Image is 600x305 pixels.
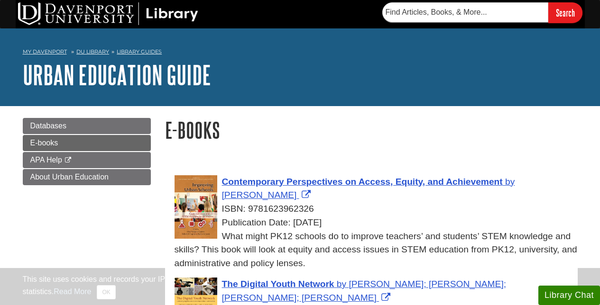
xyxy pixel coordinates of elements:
div: This site uses cookies and records your IP address for usage statistics. Additionally, we use Goo... [23,274,578,299]
a: Urban Education Guide [23,60,211,90]
a: About Urban Education [23,169,151,185]
span: The Digital Youth Network [222,279,334,289]
span: Contemporary Perspectives on Access, Equity, and Achievement [222,177,503,187]
span: APA Help [30,156,62,164]
a: Link opens in new window [222,177,515,200]
a: E-books [23,135,151,151]
span: [PERSON_NAME]; [PERSON_NAME]; [PERSON_NAME]; [PERSON_NAME] [222,279,507,303]
i: This link opens in a new window [64,157,72,163]
div: Guide Page Menu [23,118,151,185]
a: APA Help [23,152,151,168]
div: Publication Date: [DATE] [175,216,578,230]
div: What might PK12 schools do to improve teachers’ and students’ STEM knowledge and skills? This boo... [175,230,578,270]
span: Databases [30,122,67,130]
span: About Urban Education [30,173,109,181]
span: [PERSON_NAME] [222,190,297,200]
span: by [505,177,515,187]
input: Find Articles, Books, & More... [382,2,548,22]
nav: breadcrumb [23,45,578,61]
form: Searches DU Library's articles, books, and more [382,2,582,23]
span: E-books [30,139,58,147]
a: My Davenport [23,48,67,56]
button: Library Chat [538,286,600,305]
a: DU Library [76,48,109,55]
span: by [337,279,346,289]
a: Link opens in new window [222,279,507,303]
img: DU Library [18,2,198,25]
a: Library Guides [117,48,162,55]
button: Close [97,285,115,299]
input: Search [548,2,582,23]
div: ISBN: 9781623962326 [175,202,578,216]
h1: E-books [165,118,578,142]
a: Read More [54,287,91,296]
a: Databases [23,118,151,134]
